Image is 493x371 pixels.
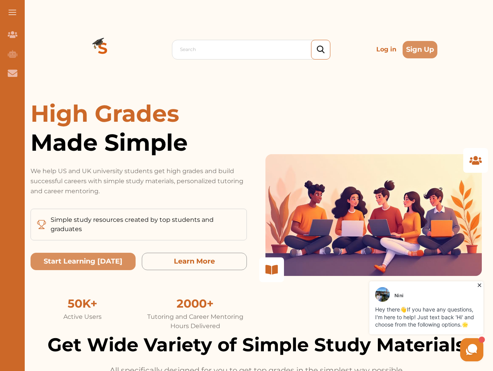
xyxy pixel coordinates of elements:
p: Simple study resources created by top students and graduates [51,215,240,234]
img: Logo [75,22,131,77]
iframe: HelpCrunch [308,279,485,363]
div: 2000+ [143,295,247,312]
button: Learn More [142,253,247,270]
button: Sign Up [403,41,437,58]
p: Log in [373,42,399,57]
img: search_icon [317,46,325,54]
p: We help US and UK university students get high grades and build successful careers with simple st... [31,166,247,196]
span: High Grades [31,99,179,128]
div: Active Users [31,312,134,322]
button: Start Learning Today [31,253,136,270]
h2: Get Wide Variety of Simple Study Materials [31,331,482,359]
div: Tutoring and Career Mentoring Hours Delivered [143,312,247,331]
span: Made Simple [31,128,247,157]
div: 50K+ [31,295,134,312]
